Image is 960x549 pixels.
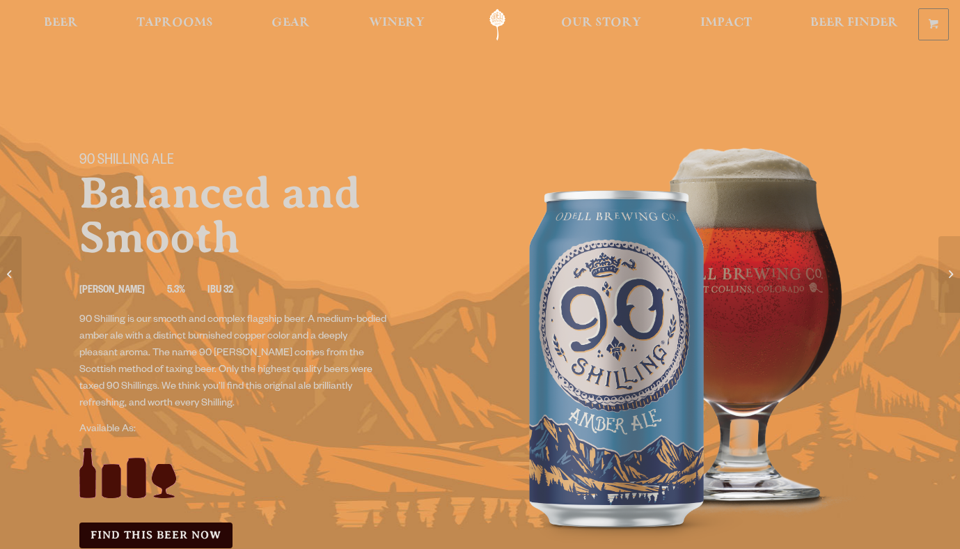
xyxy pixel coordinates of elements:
a: Beer Finder [801,9,907,40]
p: 90 Shilling is our smooth and complex flagship beer. A medium-bodied amber ale with a distinct bu... [79,312,387,412]
a: Odell Home [471,9,524,40]
li: 5.3% [167,282,207,300]
h1: 90 Shilling Ale [79,153,464,171]
a: Find this Beer Now [79,523,233,548]
li: [PERSON_NAME] [79,282,167,300]
span: Our Story [561,17,641,29]
a: Our Story [552,9,650,40]
a: Beer [35,9,87,40]
span: Beer [44,17,78,29]
a: Taprooms [127,9,222,40]
span: Gear [272,17,310,29]
a: Gear [262,9,319,40]
span: Impact [700,17,752,29]
a: Winery [360,9,434,40]
li: IBU 32 [207,282,255,300]
a: Impact [691,9,761,40]
span: Winery [369,17,425,29]
p: Available As: [79,422,464,438]
span: Taprooms [136,17,213,29]
p: Balanced and Smooth [79,171,464,260]
span: Beer Finder [810,17,898,29]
